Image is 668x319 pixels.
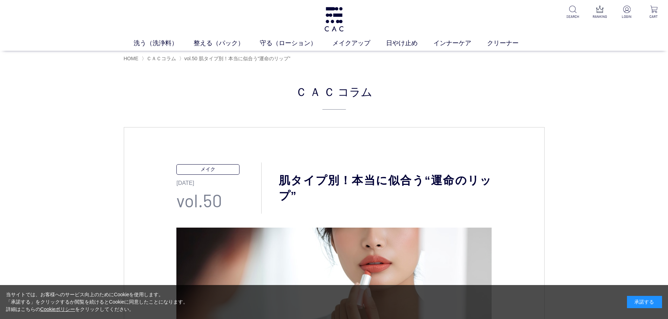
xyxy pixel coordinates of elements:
li: 〉 [179,55,292,62]
p: [DATE] [176,175,261,188]
a: メイクアップ [332,39,386,48]
a: 洗う（洗浄料） [134,39,194,48]
a: 日やけ止め [386,39,433,48]
a: インナーケア [433,39,487,48]
a: 守る（ローション） [260,39,332,48]
span: コラム [338,83,372,100]
p: SEARCH [564,14,581,19]
a: ＣＡＣコラム [147,56,176,61]
a: SEARCH [564,6,581,19]
a: クリーナー [487,39,534,48]
p: メイク [176,164,239,174]
span: vol.50 肌タイプ別！本当に似合う“運命のリップ” [184,56,290,61]
h1: 肌タイプ別！本当に似合う“運命のリップ” [262,173,492,204]
a: Cookieポリシー [40,306,75,312]
div: 承諾する [627,296,662,308]
a: 整える（パック） [194,39,260,48]
div: 当サイトでは、お客様へのサービス向上のためにCookieを使用します。 「承諾する」をクリックするか閲覧を続けるとCookieに同意したことになります。 詳細はこちらの をクリックしてください。 [6,291,188,313]
a: HOME [124,56,139,61]
p: vol.50 [176,187,261,214]
a: LOGIN [618,6,635,19]
li: 〉 [142,55,178,62]
a: CART [645,6,662,19]
p: LOGIN [618,14,635,19]
p: CART [645,14,662,19]
p: RANKING [591,14,608,19]
img: logo [323,7,345,32]
a: RANKING [591,6,608,19]
h2: ＣＡＣ [124,83,545,110]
